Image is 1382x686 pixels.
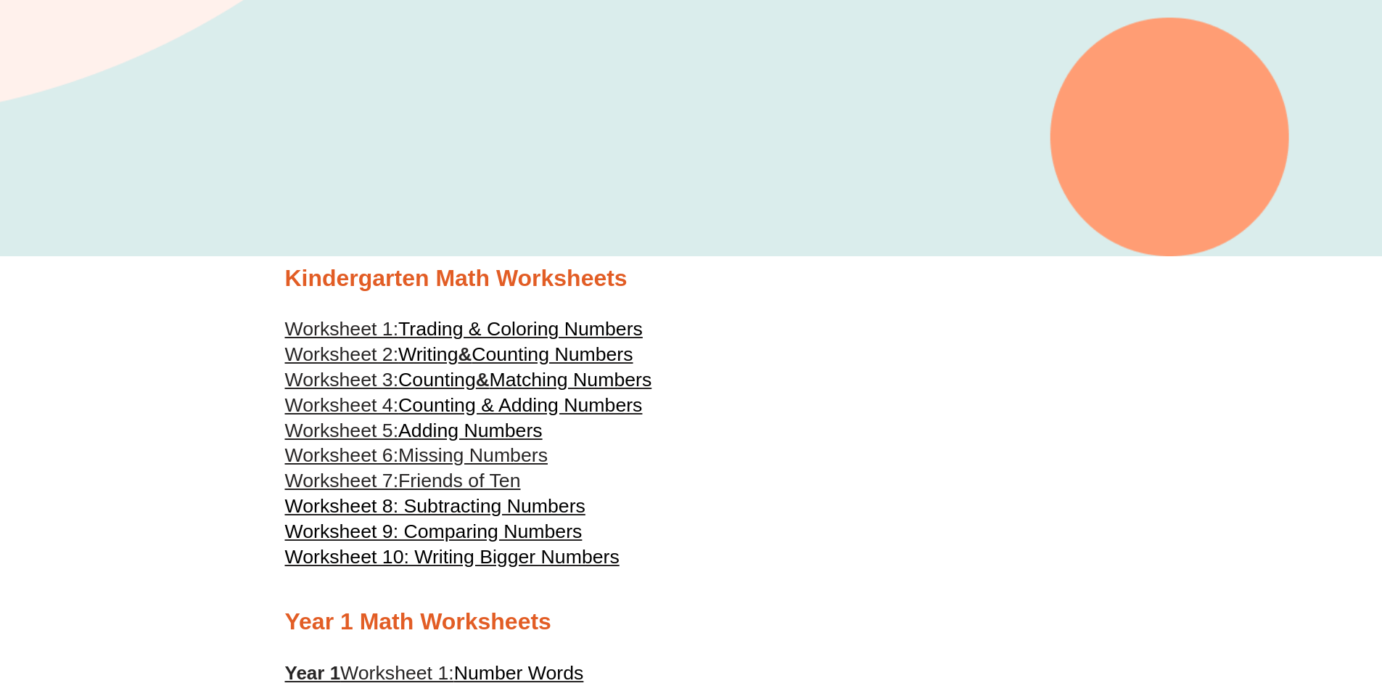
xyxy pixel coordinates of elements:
span: Matching Numbers [490,369,652,391]
span: Worksheet 3: [285,369,399,391]
a: Worksheet 8: Subtracting Numbers [285,495,585,517]
span: Adding Numbers [398,420,543,441]
span: Counting & Adding Numbers [398,394,642,416]
iframe: Chat Widget [1140,522,1382,686]
a: Worksheet 4:Counting & Adding Numbers [285,394,643,416]
a: Year 1Worksheet 1:Number Words [285,662,584,684]
span: Number Words [454,662,584,684]
span: Worksheet 5: [285,420,399,441]
a: Worksheet 2:Writing&Counting Numbers [285,343,633,365]
h2: Kindergarten Math Worksheets [285,264,1098,294]
span: Trading & Coloring Numbers [398,318,643,340]
span: Worksheet 6: [285,444,399,466]
span: Worksheet 1: [340,662,454,684]
span: Counting Numbers [472,343,633,365]
a: Worksheet 9: Comparing Numbers [285,520,583,542]
h2: Year 1 Math Worksheets [285,607,1098,637]
a: Worksheet 5:Adding Numbers [285,420,543,441]
span: Worksheet 2: [285,343,399,365]
a: Worksheet 6:Missing Numbers [285,444,548,466]
span: Writing [398,343,458,365]
a: Worksheet 3:Counting&Matching Numbers [285,369,652,391]
a: Worksheet 10: Writing Bigger Numbers [285,546,620,568]
a: Worksheet 1:Trading & Coloring Numbers [285,318,643,340]
span: Worksheet 1: [285,318,399,340]
span: Worksheet 4: [285,394,399,416]
a: Worksheet 7:Friends of Ten [285,470,521,491]
span: Worksheet 7: [285,470,399,491]
span: Counting [398,369,476,391]
span: Missing Numbers [398,444,548,466]
span: Friends of Ten [398,470,520,491]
